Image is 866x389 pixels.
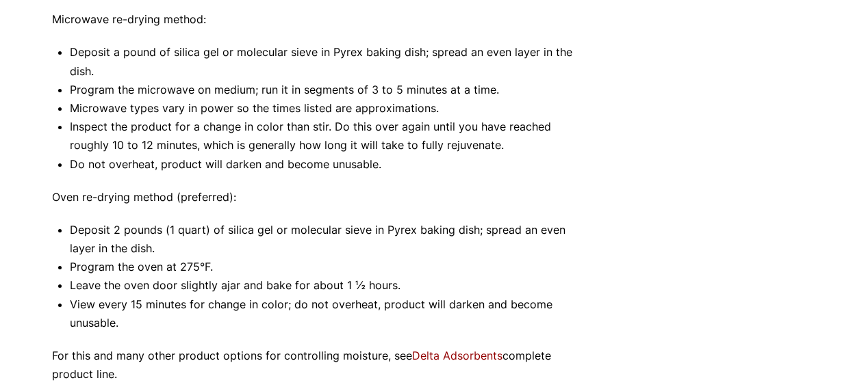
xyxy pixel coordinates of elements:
li: Leave the oven door slightly ajar and bake for about 1 ½ hours. [70,276,582,295]
li: Do not overheat, product will darken and become unusable. [70,155,582,174]
li: View every 15 minutes for change in color; do not overheat, product will darken and become unusable. [70,295,582,332]
p: For this and many other product options for controlling moisture, see complete product line. [52,347,582,384]
li: Program the microwave on medium; run it in segments of 3 to 5 minutes at a time. [70,81,582,99]
p: Oven re-drying method (preferred): [52,188,582,206]
a: Delta Adsorbents [412,349,502,362]
li: Program the oven at 275°F. [70,258,582,276]
li: Inspect the product for a change in color than stir. Do this over again until you have reached ro... [70,118,582,155]
li: Deposit 2 pounds (1 quart) of silica gel or molecular sieve in Pyrex baking dish; spread an even ... [70,221,582,258]
li: Microwave types vary in power so the times listed are approximations. [70,99,582,118]
li: Deposit a pound of silica gel or molecular sieve in Pyrex baking dish; spread an even layer in th... [70,43,582,80]
p: Microwave re-drying method: [52,10,582,29]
